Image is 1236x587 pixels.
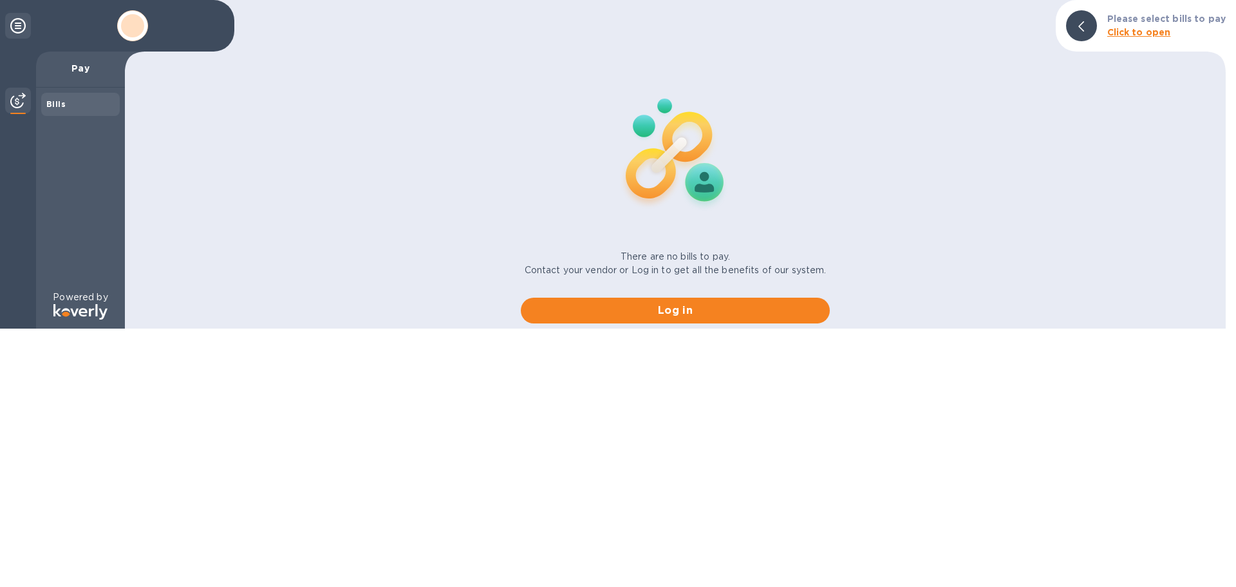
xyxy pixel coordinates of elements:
[1107,14,1226,24] b: Please select bills to pay
[53,304,108,320] img: Logo
[1107,27,1171,37] b: Click to open
[521,298,830,323] button: Log in
[46,99,66,109] b: Bills
[531,303,819,318] span: Log in
[53,291,108,304] p: Powered by
[525,250,827,277] p: There are no bills to pay. Contact your vendor or Log in to get all the benefits of our system.
[46,62,115,75] p: Pay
